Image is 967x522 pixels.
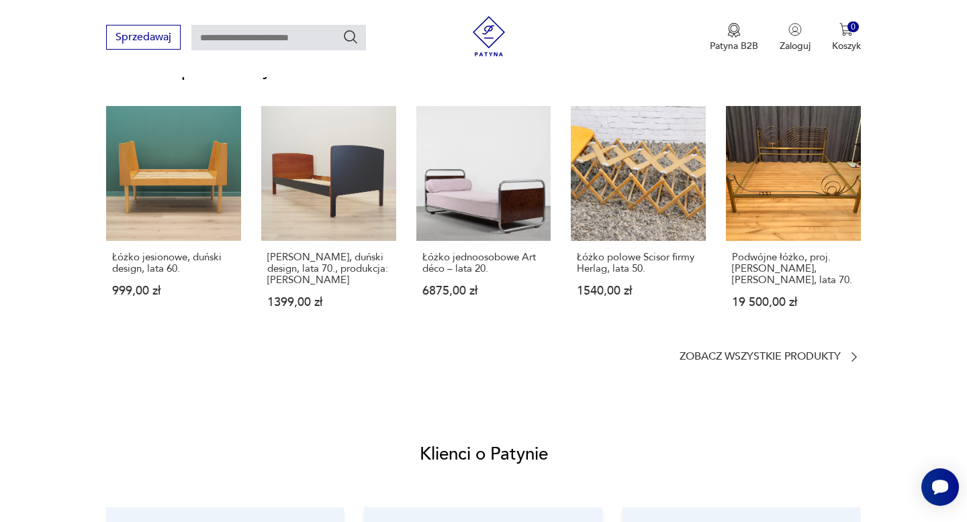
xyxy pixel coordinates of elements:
img: Ikona medalu [727,23,741,38]
img: Ikonka użytkownika [788,23,802,36]
p: Łóżko jednoosobowe Art déco – lata 20. [422,252,545,274]
p: 6875,00 zł [422,285,545,297]
img: Patyna - sklep z meblami i dekoracjami vintage [469,16,509,56]
button: Patyna B2B [710,23,758,52]
a: Łóżko jednoosobowe Art déco – lata 20.Łóżko jednoosobowe Art déco – lata 20.6875,00 zł [416,106,551,334]
p: 19 500,00 zł [732,297,855,308]
a: Ikona medaluPatyna B2B [710,23,758,52]
p: Łóżko jesionowe, duński design, lata 60. [112,252,235,274]
p: Zobacz wszystkie produkty [680,352,841,361]
a: Łóżko polowe Scisor firmy Herlag, lata 50.Łóżko polowe Scisor firmy Herlag, lata 50.1540,00 zł [571,106,706,334]
img: Ikona koszyka [839,23,853,36]
p: [PERSON_NAME], duński design, lata 70., produkcja: [PERSON_NAME] [267,252,390,286]
a: Łóżko jesionowe, duński design, lata 60.Łóżko jesionowe, duński design, lata 60.999,00 zł [106,106,241,334]
p: 999,00 zł [112,285,235,297]
button: Zaloguj [780,23,811,52]
h2: Klienci o Patynie [420,443,548,466]
p: 1399,00 zł [267,297,390,308]
p: Podobne przedmioty [106,62,860,78]
p: 1540,00 zł [577,285,700,297]
button: Szukaj [342,29,359,45]
a: Łóżko tekowe, duński design, lata 70., produkcja: Dania[PERSON_NAME], duński design, lata 70., pr... [261,106,396,334]
p: Koszyk [832,40,861,52]
a: Podwójne łóżko, proj. Luciano Frigerio, Frigerio Desio, lata 70.Podwójne łóżko, proj. [PERSON_NAM... [726,106,861,334]
a: Zobacz wszystkie produkty [680,350,861,364]
button: Sprzedawaj [106,25,181,50]
div: 0 [847,21,859,33]
a: Sprzedawaj [106,34,181,43]
p: Łóżko polowe Scisor firmy Herlag, lata 50. [577,252,700,274]
iframe: Smartsupp widget button [921,468,959,506]
button: 0Koszyk [832,23,861,52]
p: Zaloguj [780,40,811,52]
p: Podwójne łóżko, proj. [PERSON_NAME], [PERSON_NAME], lata 70. [732,252,855,286]
p: Patyna B2B [710,40,758,52]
